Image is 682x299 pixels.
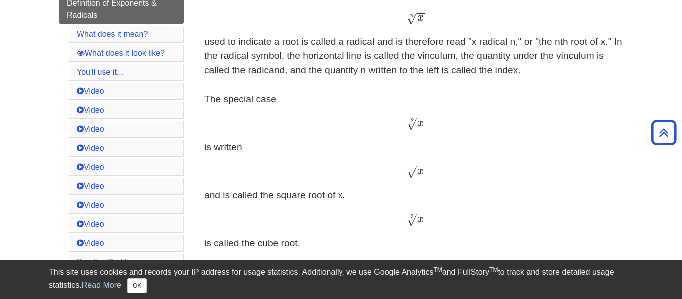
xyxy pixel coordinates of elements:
[407,165,416,179] span: √
[411,117,414,124] span: 2
[407,117,416,131] span: √
[410,13,414,18] span: n
[417,118,424,129] span: x
[77,144,104,152] a: Video
[127,278,147,293] button: Close
[489,266,498,273] sup: TM
[77,201,104,209] a: Video
[77,163,104,171] a: Video
[49,266,633,293] div: This site uses cookies and records your IP address for usage statistics. Additionally, we use Goo...
[77,30,148,38] a: What does it mean?
[407,213,416,227] span: √
[407,12,416,25] span: √
[82,281,121,289] a: Read More
[77,106,104,114] a: Video
[417,166,424,177] span: x
[77,87,104,95] a: Video
[77,220,104,228] a: Video
[417,214,424,225] span: x
[77,68,123,76] a: You'll use it...
[77,49,165,57] a: What does it look like?
[648,126,680,139] a: Back to Top
[77,182,104,190] a: Video
[77,125,104,133] a: Video
[77,239,104,247] a: Video
[433,266,442,273] sup: TM
[417,12,424,23] span: x
[411,213,414,220] span: 3
[77,258,142,266] a: Practice Problems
